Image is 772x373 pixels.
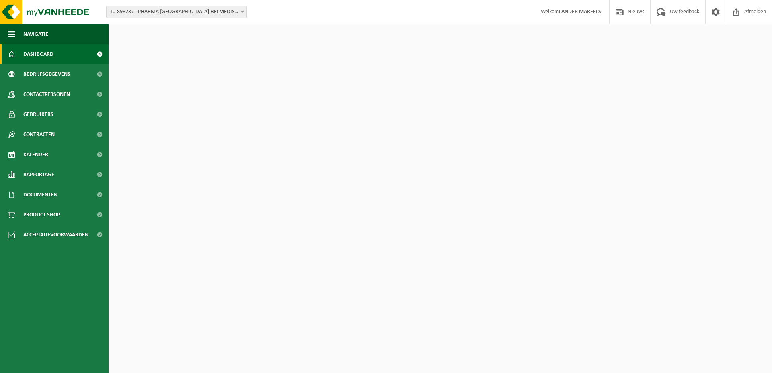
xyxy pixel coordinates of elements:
span: Rapportage [23,165,54,185]
strong: LANDER MAREELS [559,9,601,15]
span: Dashboard [23,44,53,64]
span: Acceptatievoorwaarden [23,225,88,245]
span: Documenten [23,185,57,205]
span: Contactpersonen [23,84,70,104]
span: Product Shop [23,205,60,225]
span: Gebruikers [23,104,53,124]
span: Navigatie [23,24,48,44]
span: Contracten [23,124,55,145]
span: 10-898237 - PHARMA BELGIUM-BELMEDIS ZWIJNAARDE - ZWIJNAARDE [106,6,247,18]
span: 10-898237 - PHARMA BELGIUM-BELMEDIS ZWIJNAARDE - ZWIJNAARDE [107,6,246,18]
span: Kalender [23,145,48,165]
span: Bedrijfsgegevens [23,64,70,84]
